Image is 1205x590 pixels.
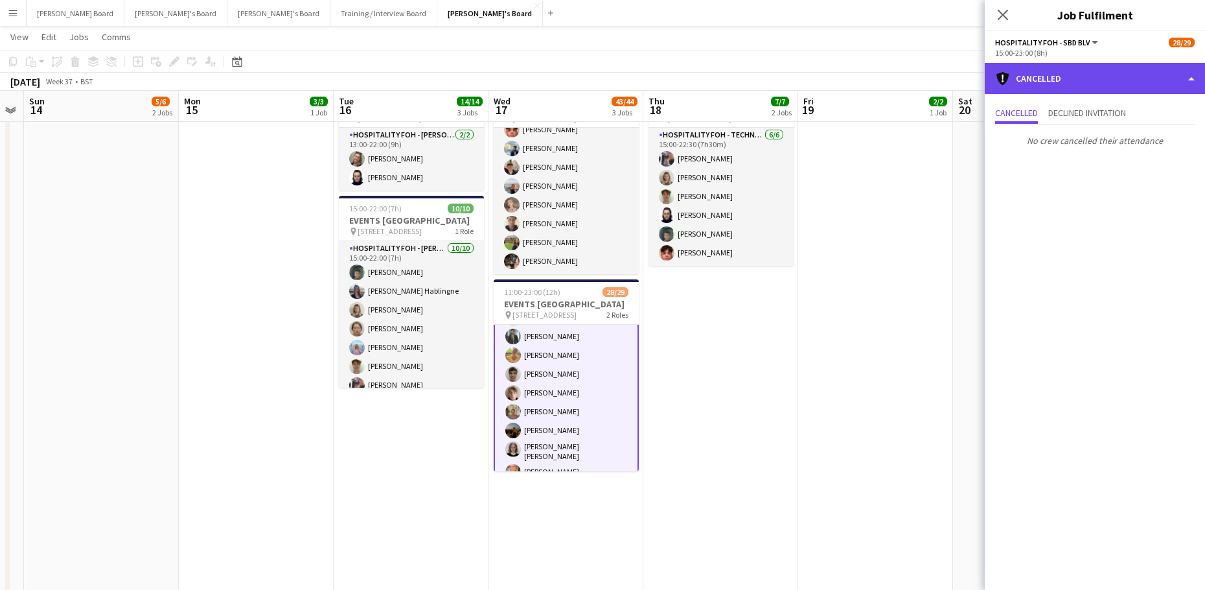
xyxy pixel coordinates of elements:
span: 17 [492,102,511,117]
span: 18 [647,102,665,117]
div: 15:00-23:00 (8h) [995,48,1195,58]
div: 3 Jobs [612,108,637,117]
span: Wed [494,95,511,107]
span: View [10,31,29,43]
app-job-card: 13:00-22:00 (9h)2/2EVENTS [GEOGRAPHIC_DATA] [STREET_ADDRESS]1 RoleHospitality FOH - [PERSON_NAME]... [339,82,484,191]
span: Declined invitation [1048,108,1126,117]
div: 2 Jobs [772,108,792,117]
app-card-role: Hospitality FOH - [PERSON_NAME] [PERSON_NAME]2/213:00-22:00 (9h)[PERSON_NAME][PERSON_NAME] [339,128,484,191]
button: [PERSON_NAME]'s Board [124,1,227,26]
a: Edit [36,29,62,45]
span: 10/10 [448,204,474,213]
span: 7/7 [771,97,789,106]
div: [DATE] [10,75,40,88]
span: 28/29 [1169,38,1195,47]
span: [STREET_ADDRESS] [358,226,422,236]
span: Jobs [69,31,89,43]
p: No crew cancelled their attendance [985,130,1205,152]
h3: Job Fulfilment [985,6,1205,23]
app-job-card: 11:00-23:00 (12h)28/29EVENTS [GEOGRAPHIC_DATA] [STREET_ADDRESS]2 Roles[PERSON_NAME][PERSON_NAME][... [494,279,639,471]
span: Fri [803,95,814,107]
span: 16 [337,102,354,117]
app-card-role: Hospitality FOH - [PERSON_NAME] [PERSON_NAME]10/1015:00-22:00 (7h)[PERSON_NAME][PERSON_NAME] Habl... [339,241,484,454]
button: [PERSON_NAME]'s Board [227,1,330,26]
span: Mon [184,95,201,107]
span: Tue [339,95,354,107]
h3: EVENTS [GEOGRAPHIC_DATA] [339,215,484,226]
a: Jobs [64,29,94,45]
span: 15:00-22:00 (7h) [349,204,402,213]
span: 20 [956,102,972,117]
span: 15 [182,102,201,117]
button: Hospitality FOH - SBD BLV [995,38,1100,47]
a: Comms [97,29,136,45]
span: Hospitality FOH - SBD BLV [995,38,1090,47]
app-job-card: 15:00-22:00 (7h)10/10EVENTS [GEOGRAPHIC_DATA] [STREET_ADDRESS]1 RoleHospitality FOH - [PERSON_NAM... [339,196,484,388]
div: 3 Jobs [457,108,482,117]
span: 2/2 [929,97,947,106]
span: Sat [958,95,972,107]
span: Edit [41,31,56,43]
div: Cancelled [985,63,1205,94]
span: 19 [801,102,814,117]
app-job-card: 15:00-22:30 (7h30m)6/6EVENTS [GEOGRAPHIC_DATA] [STREET_ADDRESS]1 RoleHospitality FOH - Technogym ... [648,82,794,266]
span: Week 37 [43,77,75,86]
h3: EVENTS [GEOGRAPHIC_DATA] [494,298,639,310]
button: [PERSON_NAME]'s Board [437,1,543,26]
span: 14/14 [457,97,483,106]
div: 1 Job [310,108,327,117]
div: BST [80,77,93,86]
div: 1 Job [930,108,947,117]
span: 3/3 [310,97,328,106]
span: Cancelled [995,108,1038,117]
div: 2 Jobs [152,108,172,117]
span: 1 Role [455,226,474,236]
span: Comms [102,31,131,43]
span: Sun [29,95,45,107]
span: 5/6 [152,97,170,106]
span: 2 Roles [606,310,628,320]
app-job-card: 10:00-18:00 (8h)14/14EVENTS [GEOGRAPHIC_DATA] [STREET_ADDRESS]1 Role[PERSON_NAME][PERSON_NAME][PE... [494,82,639,274]
span: 28/29 [602,287,628,297]
span: 14 [27,102,45,117]
app-card-role: Hospitality FOH - Technogym BLV6/615:00-22:30 (7h30m)[PERSON_NAME][PERSON_NAME][PERSON_NAME][PERS... [648,128,794,266]
button: Training / Interview Board [330,1,437,26]
span: [STREET_ADDRESS] [512,310,577,320]
app-card-role: [PERSON_NAME][PERSON_NAME][PERSON_NAME][PERSON_NAME][PERSON_NAME][PERSON_NAME][PERSON_NAME][PERSO... [494,154,639,580]
span: 43/44 [612,97,637,106]
button: [PERSON_NAME] Board [27,1,124,26]
span: 11:00-23:00 (12h) [504,287,560,297]
span: Thu [648,95,665,107]
a: View [5,29,34,45]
